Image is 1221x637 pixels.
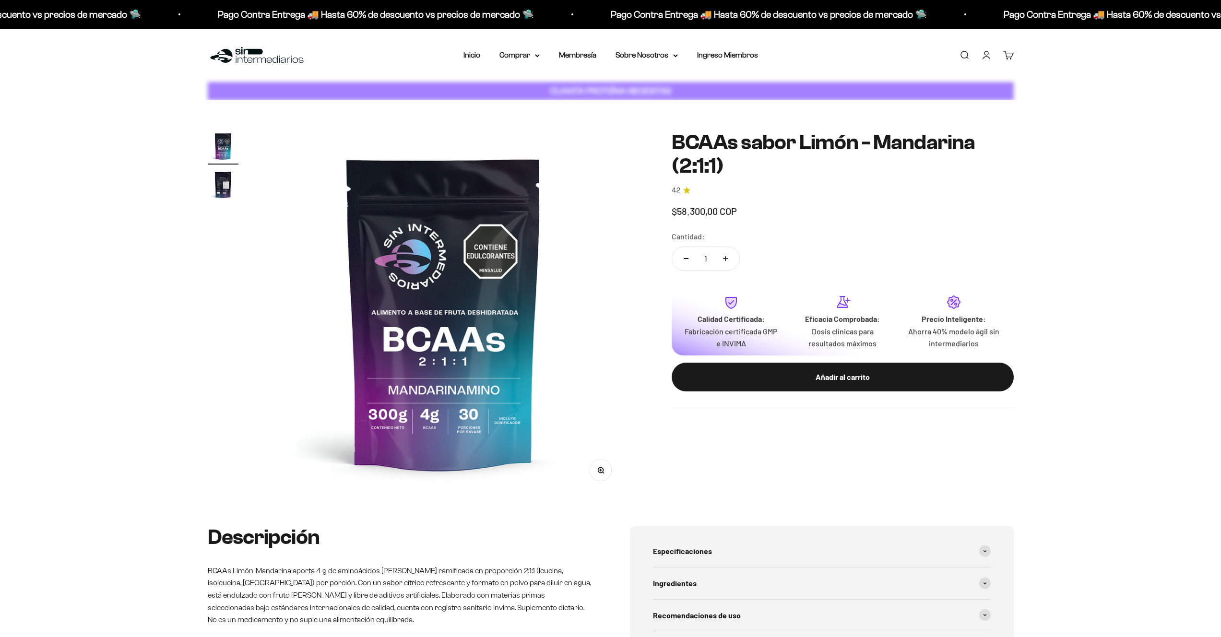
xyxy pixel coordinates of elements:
summary: Sobre Nosotros [616,49,678,61]
sale-price: $58.300,00 COP [672,203,737,219]
a: 4.24.2 de 5.0 estrellas [672,185,1014,196]
a: Inicio [463,51,480,59]
div: Añadir al carrito [691,371,995,383]
summary: Recomendaciones de uso [653,600,991,631]
img: BCAAs sabor Limón - Mandarina (2:1:1) [208,169,238,200]
p: Ahorra 40% modelo ágil sin intermediarios [906,325,1002,350]
button: Añadir al carrito [672,363,1014,391]
img: BCAAs sabor Limón - Mandarina (2:1:1) [261,131,626,495]
summary: Especificaciones [653,535,991,567]
span: Ingredientes [653,577,697,590]
span: Especificaciones [653,545,712,557]
strong: Eficacia Comprobada: [805,314,880,323]
h2: Descripción [208,526,592,549]
p: Fabricación certificada GMP e INVIMA [683,325,779,350]
img: BCAAs sabor Limón - Mandarina (2:1:1) [208,131,238,162]
p: BCAAs Limón-Mandarina aporta 4 g de aminoácidos [PERSON_NAME] ramificada en proporción 2:1:1 (leu... [208,565,592,626]
a: Membresía [559,51,596,59]
p: Dosis clínicas para resultados máximos [794,325,890,350]
span: Recomendaciones de uso [653,609,741,622]
button: Reducir cantidad [672,247,700,270]
p: Pago Contra Entrega 🚚 Hasta 60% de descuento vs precios de mercado 🛸 [190,7,507,22]
button: Aumentar cantidad [711,247,739,270]
h1: BCAAs sabor Limón - Mandarina (2:1:1) [672,131,1014,177]
strong: CUANTA PROTEÍNA NECESITAS [550,86,671,96]
label: Cantidad: [672,230,705,243]
span: 4.2 [672,185,680,196]
strong: Precio Inteligente: [922,314,986,323]
p: Pago Contra Entrega 🚚 Hasta 60% de descuento vs precios de mercado 🛸 [583,7,900,22]
button: Ir al artículo 2 [208,169,238,203]
button: Ir al artículo 1 [208,131,238,165]
summary: Comprar [499,49,540,61]
a: Ingreso Miembros [697,51,758,59]
strong: Calidad Certificada: [698,314,765,323]
summary: Ingredientes [653,567,991,599]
